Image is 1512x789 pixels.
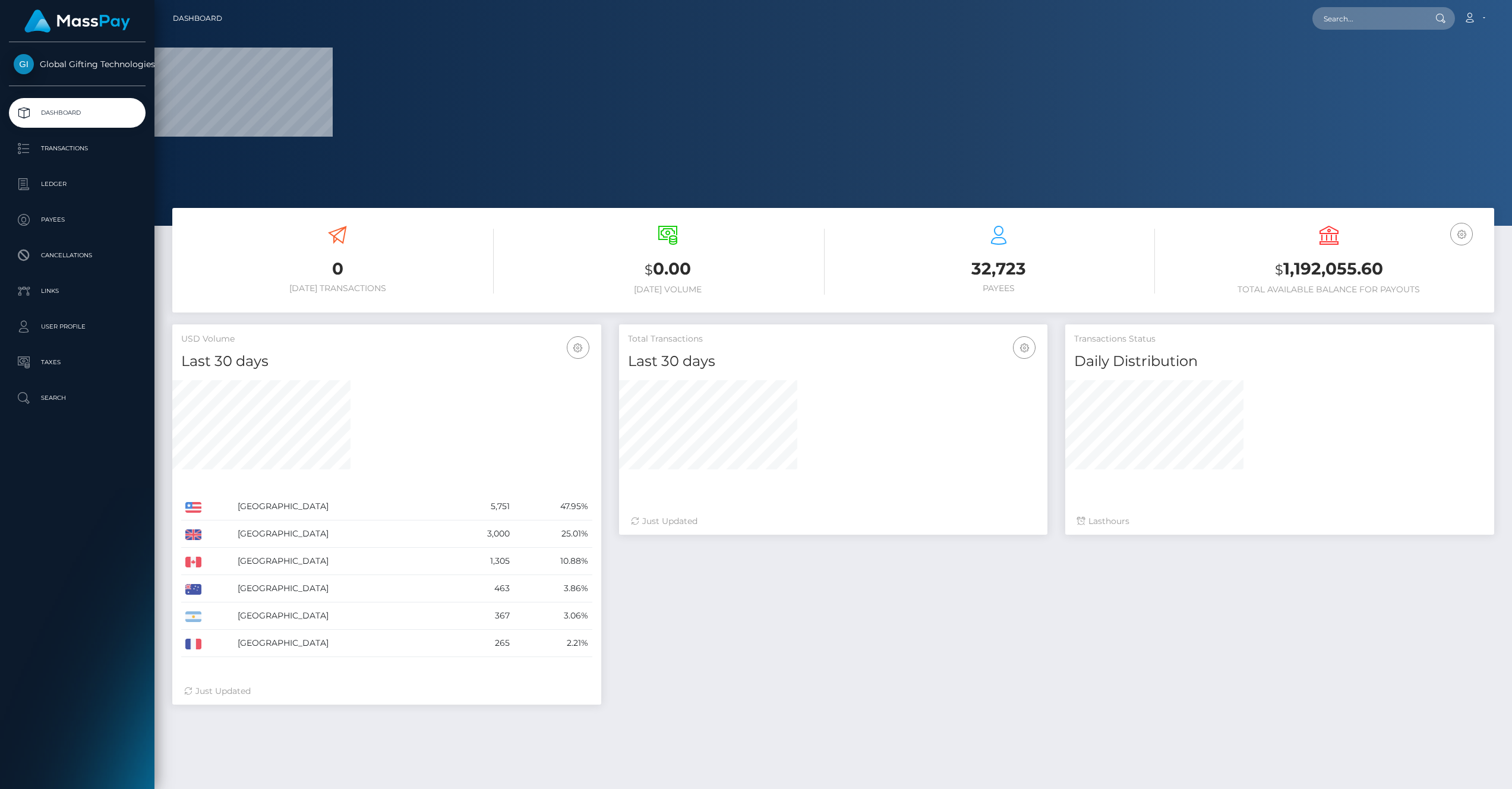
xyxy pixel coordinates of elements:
[14,247,141,264] p: Cancellations
[447,602,514,630] td: 367
[1275,261,1283,278] small: $
[512,285,824,295] h6: [DATE] Volume
[184,685,589,698] div: Just Updated
[514,575,592,602] td: 3.86%
[14,354,141,371] p: Taxes
[9,383,146,413] a: Search
[185,584,201,595] img: AU.png
[447,630,514,657] td: 265
[645,261,653,278] small: $
[14,318,141,336] p: User Profile
[447,548,514,575] td: 1,305
[14,175,141,193] p: Ledger
[1173,285,1485,295] h6: Total Available Balance for Payouts
[185,639,201,649] img: FR.png
[631,515,1036,528] div: Just Updated
[14,282,141,300] p: Links
[181,283,494,293] h6: [DATE] Transactions
[233,575,447,602] td: [GEOGRAPHIC_DATA]
[514,493,592,520] td: 47.95%
[14,140,141,157] p: Transactions
[514,630,592,657] td: 2.21%
[14,389,141,407] p: Search
[9,312,146,342] a: User Profile
[9,348,146,377] a: Taxes
[447,493,514,520] td: 5,751
[9,98,146,128] a: Dashboard
[9,169,146,199] a: Ledger
[514,602,592,630] td: 3.06%
[1173,257,1485,282] h3: 1,192,055.60
[1077,515,1482,528] div: Last hours
[512,257,824,282] h3: 0.00
[181,333,592,345] h5: USD Volume
[233,520,447,548] td: [GEOGRAPHIC_DATA]
[181,257,494,280] h3: 0
[185,529,201,540] img: GB.png
[9,276,146,306] a: Links
[233,630,447,657] td: [GEOGRAPHIC_DATA]
[185,557,201,567] img: CA.png
[185,611,201,622] img: AR.png
[9,134,146,163] a: Transactions
[842,257,1155,280] h3: 32,723
[842,283,1155,293] h6: Payees
[1074,351,1485,372] h4: Daily Distribution
[181,351,592,372] h4: Last 30 days
[14,54,34,74] img: Global Gifting Technologies Inc
[185,502,201,513] img: US.png
[9,241,146,270] a: Cancellations
[447,575,514,602] td: 463
[24,10,130,33] img: MassPay Logo
[233,493,447,520] td: [GEOGRAPHIC_DATA]
[233,548,447,575] td: [GEOGRAPHIC_DATA]
[1312,7,1424,30] input: Search...
[514,520,592,548] td: 25.01%
[14,104,141,122] p: Dashboard
[628,333,1039,345] h5: Total Transactions
[233,602,447,630] td: [GEOGRAPHIC_DATA]
[1074,333,1485,345] h5: Transactions Status
[447,520,514,548] td: 3,000
[628,351,1039,372] h4: Last 30 days
[14,211,141,229] p: Payees
[173,6,222,31] a: Dashboard
[9,205,146,235] a: Payees
[514,548,592,575] td: 10.88%
[9,59,146,70] span: Global Gifting Technologies Inc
